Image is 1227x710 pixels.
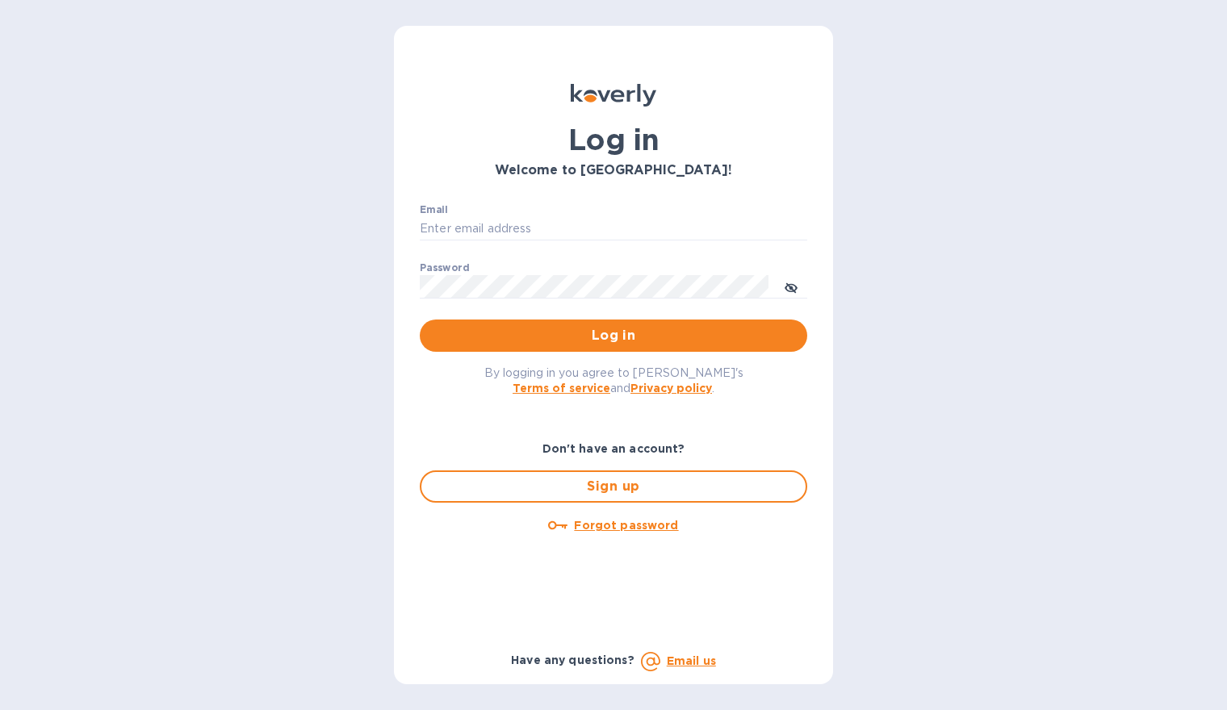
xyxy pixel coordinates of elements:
a: Terms of service [513,382,610,395]
span: Sign up [434,477,793,496]
a: Privacy policy [630,382,712,395]
span: By logging in you agree to [PERSON_NAME]'s and . [484,366,743,395]
button: Log in [420,319,807,352]
span: Log in [433,326,794,345]
u: Forgot password [574,519,678,532]
h3: Welcome to [GEOGRAPHIC_DATA]! [420,163,807,178]
label: Password [420,263,469,273]
b: Have any questions? [511,654,634,666]
b: Don't have an account? [542,442,685,455]
input: Enter email address [420,217,807,241]
img: Koverly [571,84,656,106]
button: Sign up [420,470,807,503]
a: Email us [667,654,716,667]
label: Email [420,205,448,215]
button: toggle password visibility [775,270,807,303]
h1: Log in [420,123,807,157]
